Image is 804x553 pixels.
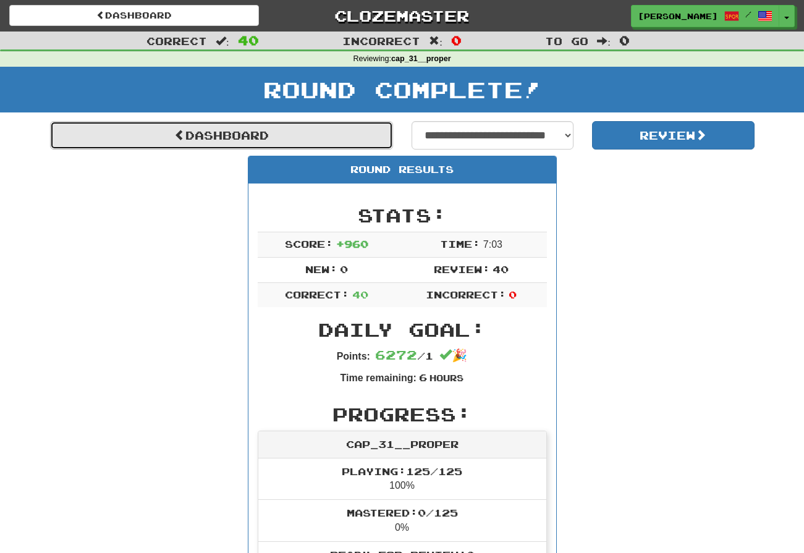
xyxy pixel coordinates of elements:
span: / [745,10,751,19]
h2: Stats: [258,205,547,226]
span: Mastered: 0 / 125 [347,507,458,518]
a: [PERSON_NAME] / [631,5,779,27]
span: To go [545,35,588,47]
span: Review: [434,263,490,275]
span: New: [305,263,337,275]
span: 40 [238,33,259,48]
a: Dashboard [9,5,259,26]
div: Round Results [248,156,556,184]
li: 0% [258,499,546,542]
span: Correct [146,35,207,47]
a: Clozemaster [277,5,527,27]
button: Review [592,121,755,150]
span: Time: [440,238,480,250]
span: 40 [493,263,509,275]
span: : [597,36,611,46]
span: 0 [619,33,630,48]
h1: Round Complete! [4,77,800,102]
span: 6 [419,371,427,383]
span: Incorrect [342,35,420,47]
small: Hours [430,373,463,383]
span: / 1 [375,350,433,361]
span: 0 [509,289,517,300]
strong: cap_31__proper [391,54,451,63]
a: Dashboard [50,121,393,150]
span: Incorrect: [426,289,506,300]
strong: Points: [337,351,370,361]
span: : [429,36,442,46]
span: + 960 [336,238,368,250]
span: 0 [340,263,348,275]
span: 40 [352,289,368,300]
strong: Time remaining: [341,373,417,383]
span: Playing: 125 / 125 [342,465,462,477]
span: 7 : 0 3 [483,239,502,250]
span: 6272 [375,347,417,362]
span: Correct: [285,289,349,300]
li: 100% [258,458,546,500]
span: : [216,36,229,46]
span: 🎉 [439,348,467,362]
span: Score: [285,238,333,250]
h2: Daily Goal: [258,319,547,340]
span: [PERSON_NAME] [638,11,718,22]
h2: Progress: [258,404,547,424]
span: 0 [451,33,462,48]
div: cap_31__proper [258,431,546,458]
